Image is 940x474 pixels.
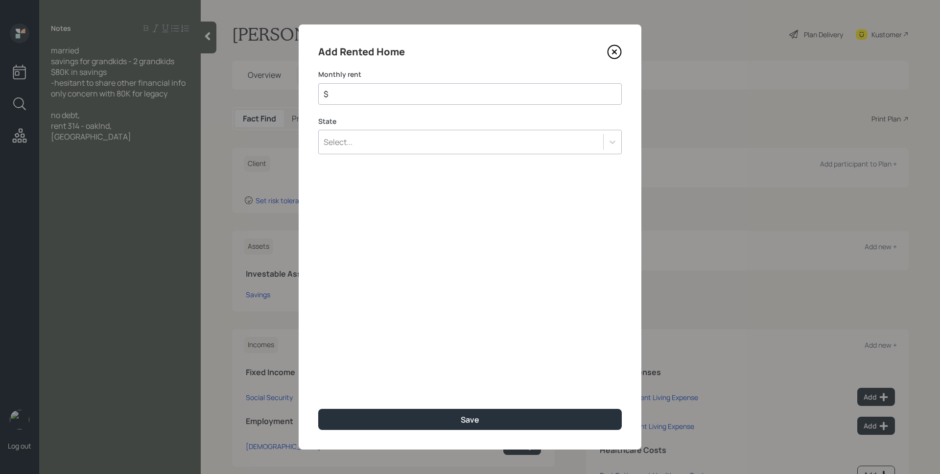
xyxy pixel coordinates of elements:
h4: Add Rented Home [318,44,405,60]
label: Monthly rent [318,70,622,79]
div: Save [461,414,479,425]
label: State [318,117,622,126]
div: Select... [324,137,352,147]
button: Save [318,409,622,430]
